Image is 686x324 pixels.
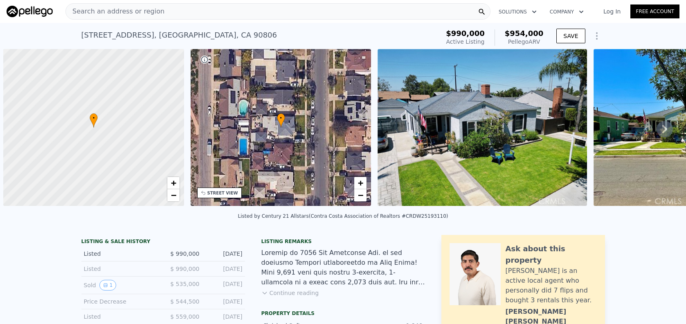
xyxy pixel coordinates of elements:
[90,113,98,127] div: •
[170,298,199,305] span: $ 544,500
[446,38,485,45] span: Active Listing
[171,178,176,188] span: +
[167,189,180,201] a: Zoom out
[238,213,448,219] div: Listed by Century 21 Allstars (Contra Costa Association of Realtors #CRDW25193110)
[66,7,164,16] span: Search an address or region
[358,178,363,188] span: +
[506,266,597,305] div: [PERSON_NAME] is an active local agent who personally did 7 flips and bought 3 rentals this year.
[378,49,587,206] img: Sale: 167627586 Parcel: 47105982
[81,29,277,41] div: [STREET_ADDRESS] , [GEOGRAPHIC_DATA] , CA 90806
[84,313,157,321] div: Listed
[277,114,285,122] span: •
[505,29,544,38] span: $954,000
[556,29,585,43] button: SAVE
[207,190,238,196] div: STREET VIEW
[261,310,425,317] div: Property details
[170,313,199,320] span: $ 559,000
[358,190,363,200] span: −
[81,238,245,246] div: LISTING & SALE HISTORY
[171,190,176,200] span: −
[84,250,157,258] div: Listed
[170,266,199,272] span: $ 990,000
[206,250,243,258] div: [DATE]
[589,28,605,44] button: Show Options
[594,7,630,16] a: Log In
[543,4,590,19] button: Company
[505,38,544,46] div: Pellego ARV
[170,281,199,287] span: $ 535,000
[261,248,425,287] div: Loremip do 7056 Sit Ametconse Adi. el sed doeiusmo Tempori utlaboreetdo ma Aliq Enima! Mini 9,691...
[630,4,679,18] a: Free Account
[84,265,157,273] div: Listed
[206,313,243,321] div: [DATE]
[261,289,319,297] button: Continue reading
[446,29,485,38] span: $990,000
[206,265,243,273] div: [DATE]
[167,177,180,189] a: Zoom in
[277,113,285,127] div: •
[492,4,543,19] button: Solutions
[7,6,53,17] img: Pellego
[206,297,243,306] div: [DATE]
[261,238,425,245] div: Listing remarks
[90,114,98,122] span: •
[206,280,243,290] div: [DATE]
[84,297,157,306] div: Price Decrease
[99,280,117,290] button: View historical data
[354,189,367,201] a: Zoom out
[354,177,367,189] a: Zoom in
[84,280,157,290] div: Sold
[170,250,199,257] span: $ 990,000
[506,243,597,266] div: Ask about this property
